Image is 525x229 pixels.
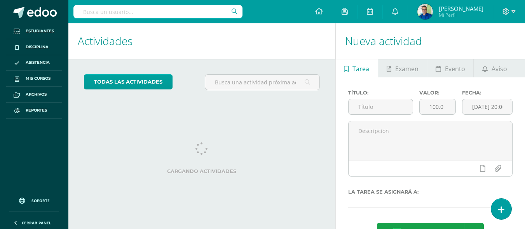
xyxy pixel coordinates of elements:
[6,71,62,87] a: Mis cursos
[378,59,427,77] a: Examen
[6,55,62,71] a: Asistencia
[395,59,419,78] span: Examen
[205,75,319,90] input: Busca una actividad próxima aquí...
[462,99,512,114] input: Fecha de entrega
[6,23,62,39] a: Estudiantes
[26,75,51,82] span: Mis cursos
[31,198,50,203] span: Soporte
[349,99,413,114] input: Título
[9,190,59,209] a: Soporte
[6,103,62,119] a: Reportes
[6,39,62,55] a: Disciplina
[427,59,473,77] a: Evento
[26,107,47,114] span: Reportes
[84,74,173,89] a: todas las Actividades
[26,28,54,34] span: Estudiantes
[419,90,456,96] label: Valor:
[6,87,62,103] a: Archivos
[22,220,51,226] span: Cerrar panel
[84,168,320,174] label: Cargando actividades
[336,59,378,77] a: Tarea
[420,99,455,114] input: Puntos máximos
[348,189,513,195] label: La tarea se asignará a:
[348,90,413,96] label: Título:
[26,59,50,66] span: Asistencia
[462,90,513,96] label: Fecha:
[417,4,433,19] img: a16637801c4a6befc1e140411cafe4ae.png
[352,59,369,78] span: Tarea
[345,23,516,59] h1: Nueva actividad
[26,91,47,98] span: Archivos
[439,5,483,12] span: [PERSON_NAME]
[78,23,326,59] h1: Actividades
[445,59,465,78] span: Evento
[73,5,242,18] input: Busca un usuario...
[474,59,515,77] a: Aviso
[439,12,483,18] span: Mi Perfil
[492,59,507,78] span: Aviso
[26,44,49,50] span: Disciplina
